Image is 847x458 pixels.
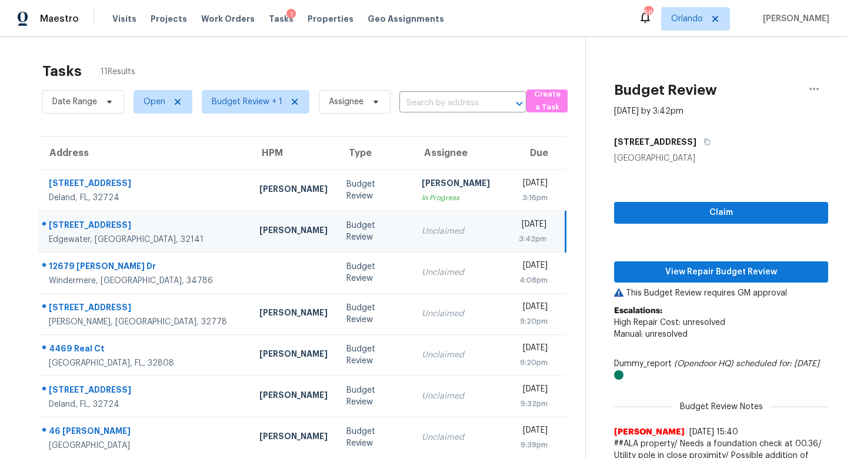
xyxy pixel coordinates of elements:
[346,426,402,449] div: Budget Review
[368,13,444,25] span: Geo Assignments
[422,432,490,443] div: Unclaimed
[399,94,493,112] input: Search by address
[422,349,490,361] div: Unclaimed
[346,178,402,202] div: Budget Review
[614,358,828,381] div: Dummy_report
[259,224,328,239] div: [PERSON_NAME]
[201,13,255,25] span: Work Orders
[346,384,402,408] div: Budget Review
[509,218,547,233] div: [DATE]
[509,301,548,316] div: [DATE]
[346,261,402,284] div: Budget Review
[259,389,328,404] div: [PERSON_NAME]
[250,137,337,170] th: HPM
[112,13,136,25] span: Visits
[337,137,412,170] th: Type
[49,301,241,316] div: [STREET_ADDRESS]
[509,439,548,451] div: 9:39pm
[346,302,402,326] div: Budget Review
[509,274,548,286] div: 4:08pm
[259,430,328,445] div: [PERSON_NAME]
[49,192,241,204] div: Deland, FL, 32724
[422,267,490,278] div: Unclaimed
[509,177,548,192] div: [DATE]
[614,105,683,117] div: [DATE] by 3:42pm
[49,384,241,399] div: [STREET_ADDRESS]
[614,426,685,438] span: [PERSON_NAME]
[259,348,328,363] div: [PERSON_NAME]
[422,390,490,402] div: Unclaimed
[509,192,548,204] div: 3:16pm
[509,233,547,245] div: 3:42pm
[422,192,490,204] div: In Progress
[269,15,294,23] span: Tasks
[259,183,328,198] div: [PERSON_NAME]
[49,219,241,234] div: [STREET_ADDRESS]
[736,360,819,368] i: scheduled for: [DATE]
[259,307,328,321] div: [PERSON_NAME]
[614,202,828,224] button: Claim
[49,234,241,245] div: Edgewater, [GEOGRAPHIC_DATA], 32141
[623,265,819,280] span: View Repair Budget Review
[422,225,490,237] div: Unclaimed
[509,383,548,398] div: [DATE]
[49,260,241,275] div: 12679 [PERSON_NAME] Dr
[689,428,738,436] span: [DATE] 15:40
[346,343,402,367] div: Budget Review
[674,360,733,368] i: (Opendoor HQ)
[422,177,490,192] div: [PERSON_NAME]
[614,261,828,283] button: View Repair Budget Review
[509,342,548,357] div: [DATE]
[412,137,499,170] th: Assignee
[49,275,241,287] div: Windermere, [GEOGRAPHIC_DATA], 34786
[614,318,725,327] span: High Repair Cost: unresolved
[499,137,566,170] th: Due
[758,13,829,25] span: [PERSON_NAME]
[532,88,562,115] span: Create a Task
[151,13,187,25] span: Projects
[308,13,354,25] span: Properties
[614,84,717,96] h2: Budget Review
[49,399,241,410] div: Deland, FL, 32724
[509,316,548,327] div: 9:20pm
[526,89,568,112] button: Create a Task
[614,287,828,299] p: This Budget Review requires GM approval
[422,308,490,320] div: Unclaimed
[49,343,241,357] div: 4469 Real Ct
[42,65,82,77] h2: Tasks
[509,424,548,439] div: [DATE]
[614,152,828,164] div: [GEOGRAPHIC_DATA]
[509,260,548,274] div: [DATE]
[509,398,548,410] div: 9:32pm
[671,13,703,25] span: Orlando
[49,440,241,452] div: [GEOGRAPHIC_DATA]
[614,330,688,338] span: Manual: unresolved
[144,96,165,108] span: Open
[49,316,241,328] div: [PERSON_NAME], [GEOGRAPHIC_DATA], 32778
[614,136,696,148] h5: [STREET_ADDRESS]
[49,425,241,440] div: 46 [PERSON_NAME]
[38,137,250,170] th: Address
[644,7,652,19] div: 58
[49,357,241,369] div: [GEOGRAPHIC_DATA], FL, 32808
[40,13,79,25] span: Maestro
[101,66,135,78] span: 11 Results
[673,401,770,413] span: Budget Review Notes
[696,131,712,152] button: Copy Address
[52,96,97,108] span: Date Range
[511,95,528,112] button: Open
[614,307,662,315] b: Escalations:
[286,9,296,21] div: 1
[49,177,241,192] div: [STREET_ADDRESS]
[346,220,402,243] div: Budget Review
[212,96,282,108] span: Budget Review + 1
[509,357,548,369] div: 9:20pm
[623,205,819,220] span: Claim
[329,96,364,108] span: Assignee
